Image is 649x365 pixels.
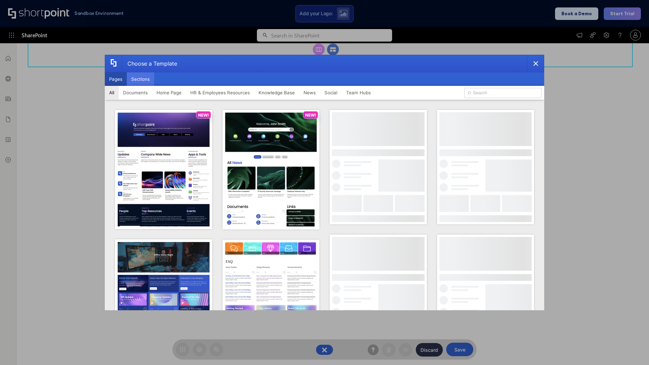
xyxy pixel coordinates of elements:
button: Social [320,86,342,99]
div: Choose a Template [122,55,177,72]
button: Pages [105,72,127,86]
button: Home Page [152,86,186,99]
button: Knowledge Base [254,86,299,99]
button: All [105,86,119,99]
p: NEW! [198,113,209,118]
input: Search [464,88,542,98]
button: News [299,86,320,99]
button: Documents [119,86,152,99]
iframe: Chat Widget [615,333,649,365]
button: HR & Employees Resources [186,86,254,99]
button: Sections [127,72,154,86]
p: NEW! [305,113,316,118]
div: template selector [105,55,544,310]
button: Team Hubs [342,86,375,99]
